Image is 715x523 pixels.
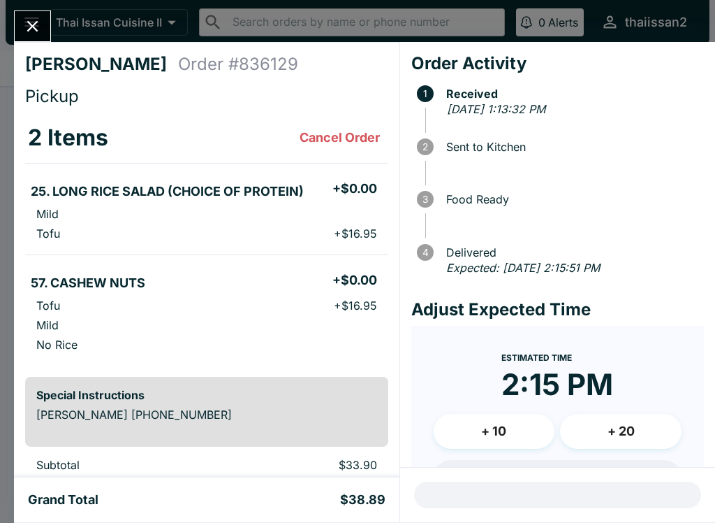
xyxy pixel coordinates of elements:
[411,299,704,320] h4: Adjust Expected Time
[332,272,377,289] h5: + $0.00
[25,54,178,75] h4: [PERSON_NAME]
[294,124,385,152] button: Cancel Order
[28,492,98,508] h5: Grand Total
[423,88,427,99] text: 1
[422,194,428,205] text: 3
[447,102,545,116] em: [DATE] 1:13:32 PM
[31,275,145,292] h5: 57. CASHEW NUTS
[36,207,59,221] p: Mild
[422,141,428,152] text: 2
[439,246,704,259] span: Delivered
[439,87,704,100] span: Received
[446,261,600,275] em: Expected: [DATE] 2:15:51 PM
[178,54,298,75] h4: Order # 836129
[340,492,385,508] h5: $38.89
[422,247,428,258] text: 4
[334,227,377,241] p: + $16.95
[25,113,388,366] table: orders table
[239,458,376,472] p: $33.90
[439,193,704,206] span: Food Ready
[36,388,377,402] h6: Special Instructions
[411,53,704,74] h4: Order Activity
[334,299,377,313] p: + $16.95
[36,318,59,332] p: Mild
[439,141,704,153] span: Sent to Kitchen
[36,408,377,422] p: [PERSON_NAME] [PHONE_NUMBER]
[15,11,50,41] button: Close
[25,86,79,106] span: Pickup
[501,352,572,363] span: Estimated Time
[36,338,78,352] p: No Rice
[332,180,377,197] h5: + $0.00
[31,183,304,200] h5: 25. LONG RICE SALAD (CHOICE OF PROTEIN)
[36,299,60,313] p: Tofu
[36,227,60,241] p: Tofu
[28,124,108,152] h3: 2 Items
[501,366,613,403] time: 2:15 PM
[36,458,217,472] p: Subtotal
[434,414,555,449] button: + 10
[560,414,681,449] button: + 20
